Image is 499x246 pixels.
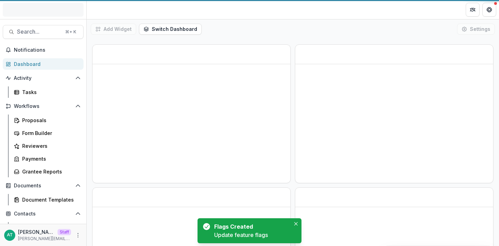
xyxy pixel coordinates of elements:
[11,140,84,152] a: Reviewers
[22,142,78,150] div: Reviewers
[7,233,13,237] div: Anna Test
[11,114,84,126] a: Proposals
[14,75,72,81] span: Activity
[14,60,78,68] div: Dashboard
[22,196,78,203] div: Document Templates
[14,211,72,217] span: Contacts
[18,228,55,236] p: [PERSON_NAME]
[11,194,84,205] a: Document Templates
[22,117,78,124] div: Proposals
[214,222,288,231] div: Flags Created
[22,155,78,162] div: Payments
[14,103,72,109] span: Workflows
[74,231,82,239] button: More
[3,58,84,70] a: Dashboard
[22,168,78,175] div: Grantee Reports
[139,24,202,35] button: Switch Dashboard
[482,3,496,17] button: Get Help
[11,86,84,98] a: Tasks
[58,229,71,235] p: Staff
[3,101,84,112] button: Open Workflows
[292,220,300,228] button: Close
[11,127,84,139] a: Form Builder
[11,222,84,234] a: Grantees
[466,3,480,17] button: Partners
[11,166,84,177] a: Grantee Reports
[14,183,72,189] span: Documents
[22,129,78,137] div: Form Builder
[457,24,495,35] button: Settings
[91,24,136,35] button: Add Widget
[18,236,71,242] p: [PERSON_NAME][EMAIL_ADDRESS][DOMAIN_NAME]
[11,153,84,164] a: Payments
[214,231,290,239] div: Update feature flags
[3,25,84,39] button: Search...
[17,28,61,35] span: Search...
[89,5,119,15] nav: breadcrumb
[3,208,84,219] button: Open Contacts
[14,47,81,53] span: Notifications
[3,180,84,191] button: Open Documents
[3,73,84,84] button: Open Activity
[3,44,84,56] button: Notifications
[64,28,78,36] div: ⌘ + K
[22,88,78,96] div: Tasks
